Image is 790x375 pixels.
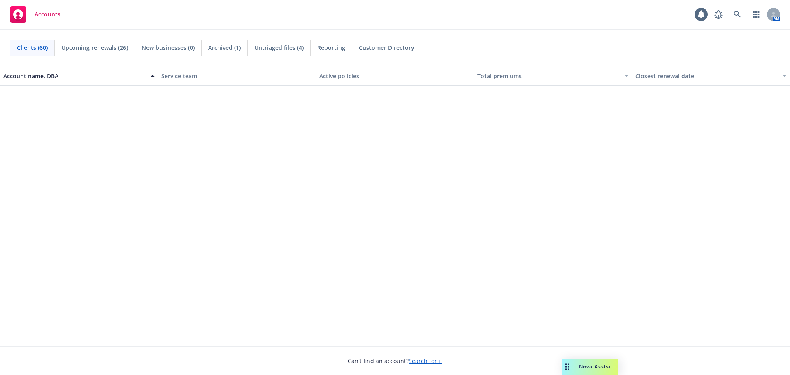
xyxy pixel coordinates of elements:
span: Can't find an account? [348,356,442,365]
a: Search [729,6,746,23]
a: Switch app [748,6,764,23]
a: Search for it [409,357,442,365]
span: Archived (1) [208,43,241,52]
a: Accounts [7,3,64,26]
span: Upcoming renewals (26) [61,43,128,52]
a: Report a Bug [710,6,727,23]
span: New businesses (0) [142,43,195,52]
div: Drag to move [562,359,572,375]
span: Nova Assist [579,363,611,370]
div: Account name, DBA [3,72,146,80]
button: Total premiums [474,66,632,86]
div: Closest renewal date [635,72,778,80]
div: Total premiums [477,72,620,80]
button: Closest renewal date [632,66,790,86]
button: Service team [158,66,316,86]
span: Untriaged files (4) [254,43,304,52]
button: Nova Assist [562,359,618,375]
button: Active policies [316,66,474,86]
span: Customer Directory [359,43,414,52]
div: Service team [161,72,313,80]
span: Clients (60) [17,43,48,52]
div: Active policies [319,72,471,80]
span: Reporting [317,43,345,52]
span: Accounts [35,11,60,18]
